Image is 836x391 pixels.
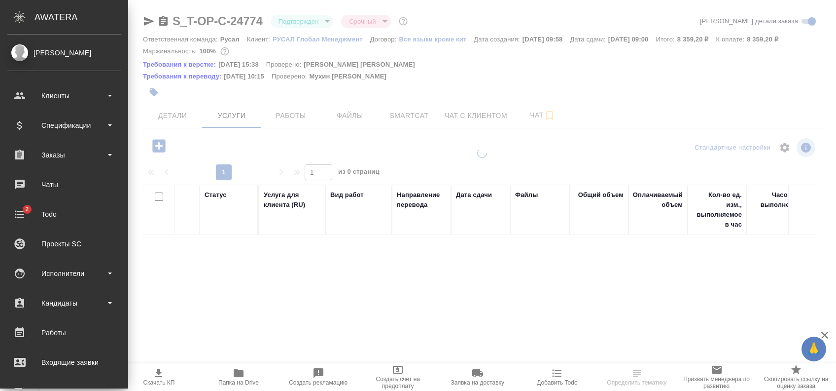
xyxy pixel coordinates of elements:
[801,337,826,361] button: 🙏
[7,47,121,58] div: [PERSON_NAME]
[683,376,751,390] span: Призвать менеджера по развитию
[119,363,199,391] button: Скачать КП
[143,379,174,386] span: Скачать КП
[364,376,432,390] span: Создать счет на предоплату
[2,202,126,227] a: 2Todo
[397,190,446,210] div: Направление перевода
[607,379,666,386] span: Определить тематику
[7,266,121,281] div: Исполнители
[199,363,279,391] button: Папка на Drive
[2,350,126,375] a: Входящие заявки
[7,177,121,192] div: Чаты
[752,190,801,210] div: Часов на выполнение
[633,190,683,210] div: Оплачиваемый объем
[7,325,121,340] div: Работы
[2,172,126,197] a: Чаты
[7,148,121,162] div: Заказы
[515,190,538,200] div: Файлы
[35,7,128,27] div: AWATERA
[330,190,364,200] div: Вид работ
[756,363,836,391] button: Скопировать ссылку на оценку заказа
[358,363,438,391] button: Создать счет на предоплату
[677,363,757,391] button: Призвать менеджера по развитию
[805,339,822,359] span: 🙏
[451,379,504,386] span: Заявка на доставку
[218,379,259,386] span: Папка на Drive
[7,118,121,133] div: Спецификации
[7,296,121,311] div: Кандидаты
[7,88,121,103] div: Клиенты
[438,363,518,391] button: Заявка на доставку
[537,379,577,386] span: Добавить Todo
[456,190,492,200] div: Дата сдачи
[19,204,35,214] span: 2
[762,376,830,390] span: Скопировать ссылку на оценку заказа
[289,379,348,386] span: Создать рекламацию
[205,190,227,200] div: Статус
[578,190,624,200] div: Общий объем
[7,355,121,370] div: Входящие заявки
[597,363,677,391] button: Определить тематику
[264,190,320,210] div: Услуга для клиента (RU)
[279,363,358,391] button: Создать рекламацию
[518,363,597,391] button: Добавить Todo
[693,190,742,230] div: Кол-во ед. изм., выполняемое в час
[7,207,121,222] div: Todo
[2,320,126,345] a: Работы
[2,232,126,256] a: Проекты SC
[7,236,121,251] div: Проекты SC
